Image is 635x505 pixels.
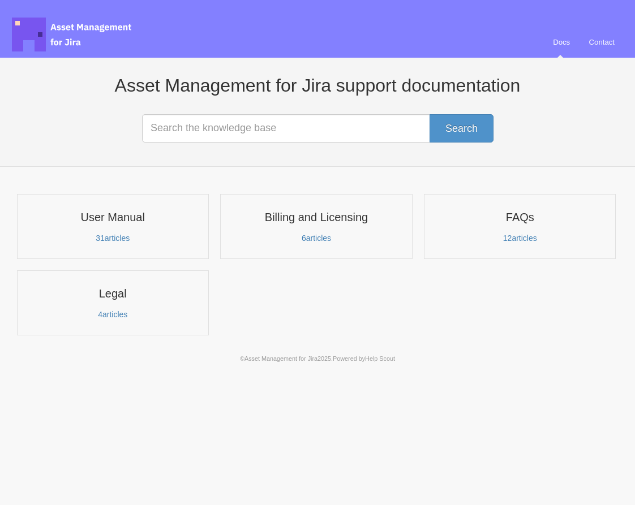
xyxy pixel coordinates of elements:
[24,309,201,320] p: articles
[228,210,405,225] h3: Billing and Licensing
[98,309,103,319] span: 4
[17,270,209,335] a: Legal 4articles
[431,233,608,243] p: articles
[97,233,104,243] span: 31
[580,27,623,58] a: Contact
[333,355,396,362] span: Powered by
[545,27,578,58] a: Docs
[220,194,412,259] a: Billing and Licensing 6articles
[24,210,201,225] h3: User Manual
[302,233,306,243] span: 6
[24,286,201,301] h3: Legal
[12,18,133,51] span: Asset Management for Jira Docs
[366,355,396,362] a: Help Scout
[424,194,616,259] a: FAQs 12articles
[24,233,201,243] p: articles
[244,355,317,362] a: Asset Management for Jira
[445,123,478,134] span: Search
[17,194,209,259] a: User Manual 31articles
[228,233,405,243] p: articles
[12,353,623,364] p: © 2025.
[504,233,511,243] span: 12
[142,114,493,143] input: Search the knowledge base
[430,114,494,143] button: Search
[431,210,608,225] h3: FAQs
